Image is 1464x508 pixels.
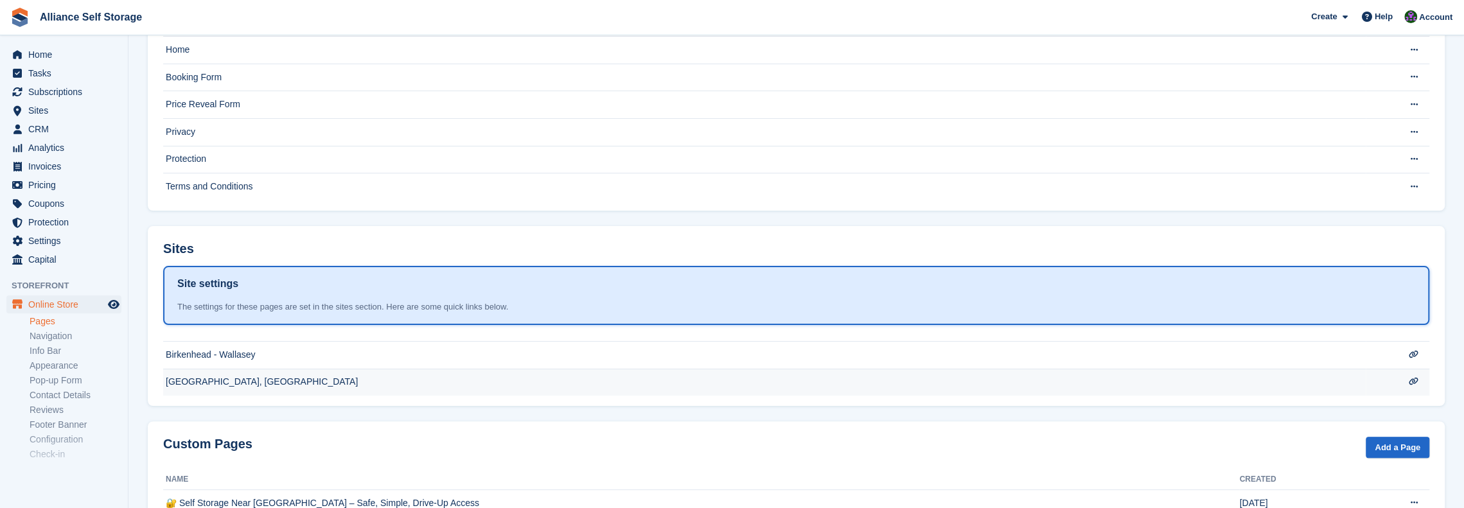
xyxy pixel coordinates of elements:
[6,232,121,250] a: menu
[163,118,1366,146] td: Privacy
[163,173,1366,200] td: Terms and Conditions
[28,83,105,101] span: Subscriptions
[6,120,121,138] a: menu
[6,176,121,194] a: menu
[1375,10,1393,23] span: Help
[177,276,238,292] h1: Site settings
[6,46,121,64] a: menu
[30,345,121,357] a: Info Bar
[28,139,105,157] span: Analytics
[28,120,105,138] span: CRM
[6,195,121,213] a: menu
[28,46,105,64] span: Home
[30,448,121,460] a: Check-in
[28,176,105,194] span: Pricing
[30,315,121,328] a: Pages
[163,369,1366,396] td: [GEOGRAPHIC_DATA], [GEOGRAPHIC_DATA]
[163,341,1366,369] td: Birkenhead - Wallasey
[6,64,121,82] a: menu
[35,6,147,28] a: Alliance Self Storage
[6,101,121,119] a: menu
[28,157,105,175] span: Invoices
[30,374,121,387] a: Pop-up Form
[30,330,121,342] a: Navigation
[1404,10,1417,23] img: Romilly Norton
[30,404,121,416] a: Reviews
[28,195,105,213] span: Coupons
[163,437,252,451] h2: Custom Pages
[30,389,121,401] a: Contact Details
[12,279,128,292] span: Storefront
[28,101,105,119] span: Sites
[6,295,121,313] a: menu
[30,419,121,431] a: Footer Banner
[30,360,121,372] a: Appearance
[28,232,105,250] span: Settings
[6,83,121,101] a: menu
[1419,11,1452,24] span: Account
[163,64,1366,91] td: Booking Form
[163,37,1366,64] td: Home
[163,241,194,256] h2: Sites
[28,64,105,82] span: Tasks
[1239,469,1366,490] th: Created
[106,297,121,312] a: Preview store
[10,8,30,27] img: stora-icon-8386f47178a22dfd0bd8f6a31ec36ba5ce8667c1dd55bd0f319d3a0aa187defe.svg
[1366,437,1429,458] a: Add a Page
[1311,10,1337,23] span: Create
[6,213,121,231] a: menu
[177,301,1415,313] div: The settings for these pages are set in the sites section. Here are some quick links below.
[30,434,121,446] a: Configuration
[28,250,105,268] span: Capital
[6,250,121,268] a: menu
[6,139,121,157] a: menu
[163,469,1239,490] th: Name
[163,91,1366,119] td: Price Reveal Form
[28,295,105,313] span: Online Store
[28,213,105,231] span: Protection
[6,157,121,175] a: menu
[163,146,1366,173] td: Protection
